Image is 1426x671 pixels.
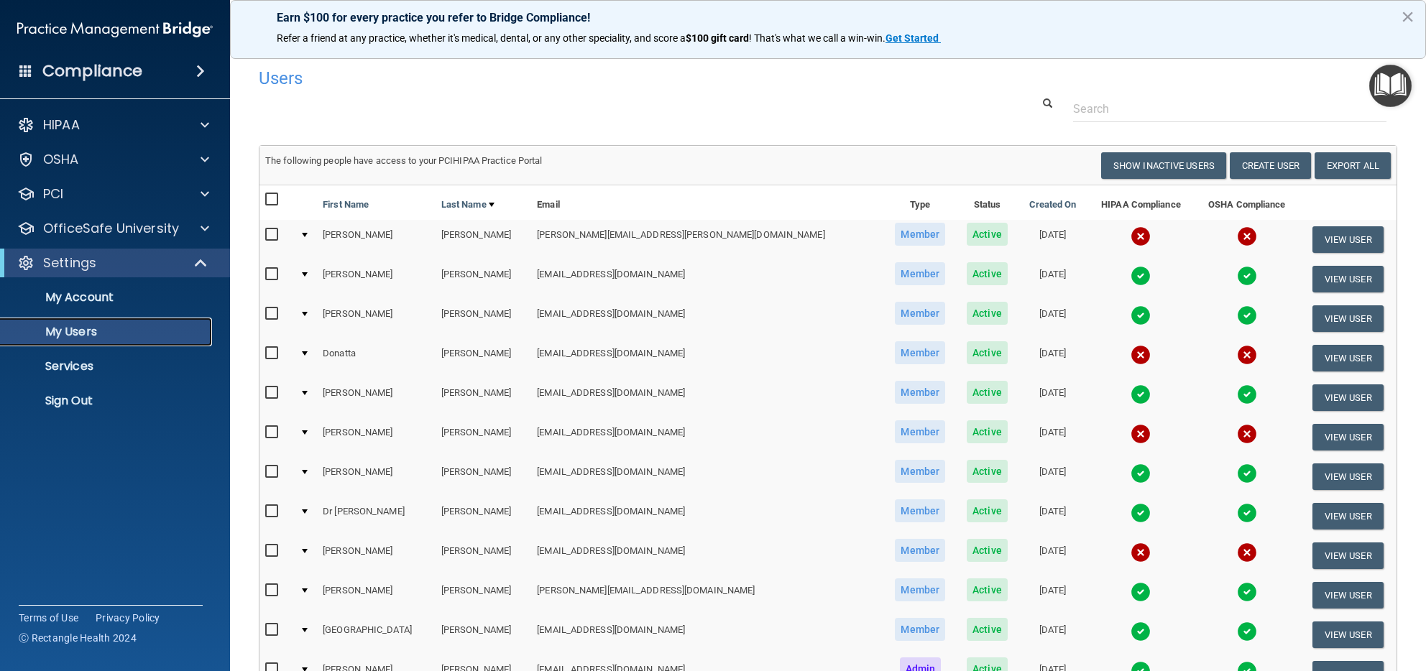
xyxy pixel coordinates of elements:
[1312,621,1384,648] button: View User
[1018,378,1087,417] td: [DATE]
[1131,582,1151,602] img: tick.e7d51cea.svg
[1101,152,1226,179] button: Show Inactive Users
[259,69,914,88] h4: Users
[1087,185,1195,220] th: HIPAA Compliance
[895,381,945,404] span: Member
[17,151,209,168] a: OSHA
[895,499,945,522] span: Member
[441,196,494,213] a: Last Name
[885,32,941,44] a: Get Started
[323,196,369,213] a: First Name
[317,615,436,654] td: [GEOGRAPHIC_DATA]
[17,220,209,237] a: OfficeSafe University
[1131,226,1151,246] img: cross.ca9f0e7f.svg
[9,359,206,374] p: Services
[967,578,1008,601] span: Active
[1018,338,1087,378] td: [DATE]
[1237,226,1257,246] img: cross.ca9f0e7f.svg
[1131,345,1151,365] img: cross.ca9f0e7f.svg
[967,302,1008,325] span: Active
[967,381,1008,404] span: Active
[1312,503,1384,529] button: View User
[436,259,532,299] td: [PERSON_NAME]
[277,32,686,44] span: Refer a friend at any practice, whether it's medical, dental, or any other speciality, and score a
[317,575,436,615] td: [PERSON_NAME]
[1131,305,1151,325] img: tick.e7d51cea.svg
[1195,185,1299,220] th: OSHA Compliance
[895,539,945,562] span: Member
[436,417,532,457] td: [PERSON_NAME]
[317,259,436,299] td: [PERSON_NAME]
[17,15,213,44] img: PMB logo
[436,220,532,259] td: [PERSON_NAME]
[19,611,78,625] a: Terms of Use
[1401,5,1414,28] button: Close
[1018,417,1087,457] td: [DATE]
[895,578,945,601] span: Member
[1237,503,1257,523] img: tick.e7d51cea.svg
[436,457,532,496] td: [PERSON_NAME]
[967,539,1008,562] span: Active
[1237,266,1257,286] img: tick.e7d51cea.svg
[1131,424,1151,444] img: cross.ca9f0e7f.svg
[1237,542,1257,563] img: cross.ca9f0e7f.svg
[749,32,885,44] span: ! That's what we call a win-win.
[436,299,532,338] td: [PERSON_NAME]
[9,325,206,339] p: My Users
[317,457,436,496] td: [PERSON_NAME]
[531,575,884,615] td: [PERSON_NAME][EMAIL_ADDRESS][DOMAIN_NAME]
[1237,384,1257,404] img: tick.e7d51cea.svg
[1230,152,1311,179] button: Create User
[1312,305,1384,332] button: View User
[43,116,80,134] p: HIPAA
[531,259,884,299] td: [EMAIL_ADDRESS][DOMAIN_NAME]
[317,378,436,417] td: [PERSON_NAME]
[967,420,1008,443] span: Active
[531,299,884,338] td: [EMAIL_ADDRESS][DOMAIN_NAME]
[895,262,945,285] span: Member
[1237,621,1257,642] img: tick.e7d51cea.svg
[17,254,208,272] a: Settings
[436,575,532,615] td: [PERSON_NAME]
[42,61,142,81] h4: Compliance
[43,254,96,272] p: Settings
[1237,305,1257,325] img: tick.e7d51cea.svg
[317,417,436,457] td: [PERSON_NAME]
[277,11,1379,24] p: Earn $100 for every practice you refer to Bridge Compliance!
[885,32,939,44] strong: Get Started
[895,420,945,443] span: Member
[1312,582,1384,608] button: View User
[1131,266,1151,286] img: tick.e7d51cea.svg
[531,338,884,378] td: [EMAIL_ADDRESS][DOMAIN_NAME]
[1237,463,1257,483] img: tick.e7d51cea.svg
[317,220,436,259] td: [PERSON_NAME]
[1312,226,1384,253] button: View User
[96,611,160,625] a: Privacy Policy
[957,185,1018,220] th: Status
[531,536,884,575] td: [EMAIL_ADDRESS][DOMAIN_NAME]
[531,496,884,536] td: [EMAIL_ADDRESS][DOMAIN_NAME]
[884,185,957,220] th: Type
[1312,345,1384,371] button: View User
[1369,65,1412,107] button: Open Resource Center
[1018,536,1087,575] td: [DATE]
[531,615,884,654] td: [EMAIL_ADDRESS][DOMAIN_NAME]
[1018,457,1087,496] td: [DATE]
[1131,621,1151,642] img: tick.e7d51cea.svg
[1018,575,1087,615] td: [DATE]
[1312,542,1384,569] button: View User
[9,394,206,408] p: Sign Out
[19,631,137,645] span: Ⓒ Rectangle Health 2024
[436,378,532,417] td: [PERSON_NAME]
[43,185,63,203] p: PCI
[531,220,884,259] td: [PERSON_NAME][EMAIL_ADDRESS][PERSON_NAME][DOMAIN_NAME]
[1018,220,1087,259] td: [DATE]
[967,262,1008,285] span: Active
[967,341,1008,364] span: Active
[1315,152,1391,179] a: Export All
[1237,582,1257,602] img: tick.e7d51cea.svg
[1312,424,1384,450] button: View User
[1018,259,1087,299] td: [DATE]
[1131,384,1151,404] img: tick.e7d51cea.svg
[1131,542,1151,563] img: cross.ca9f0e7f.svg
